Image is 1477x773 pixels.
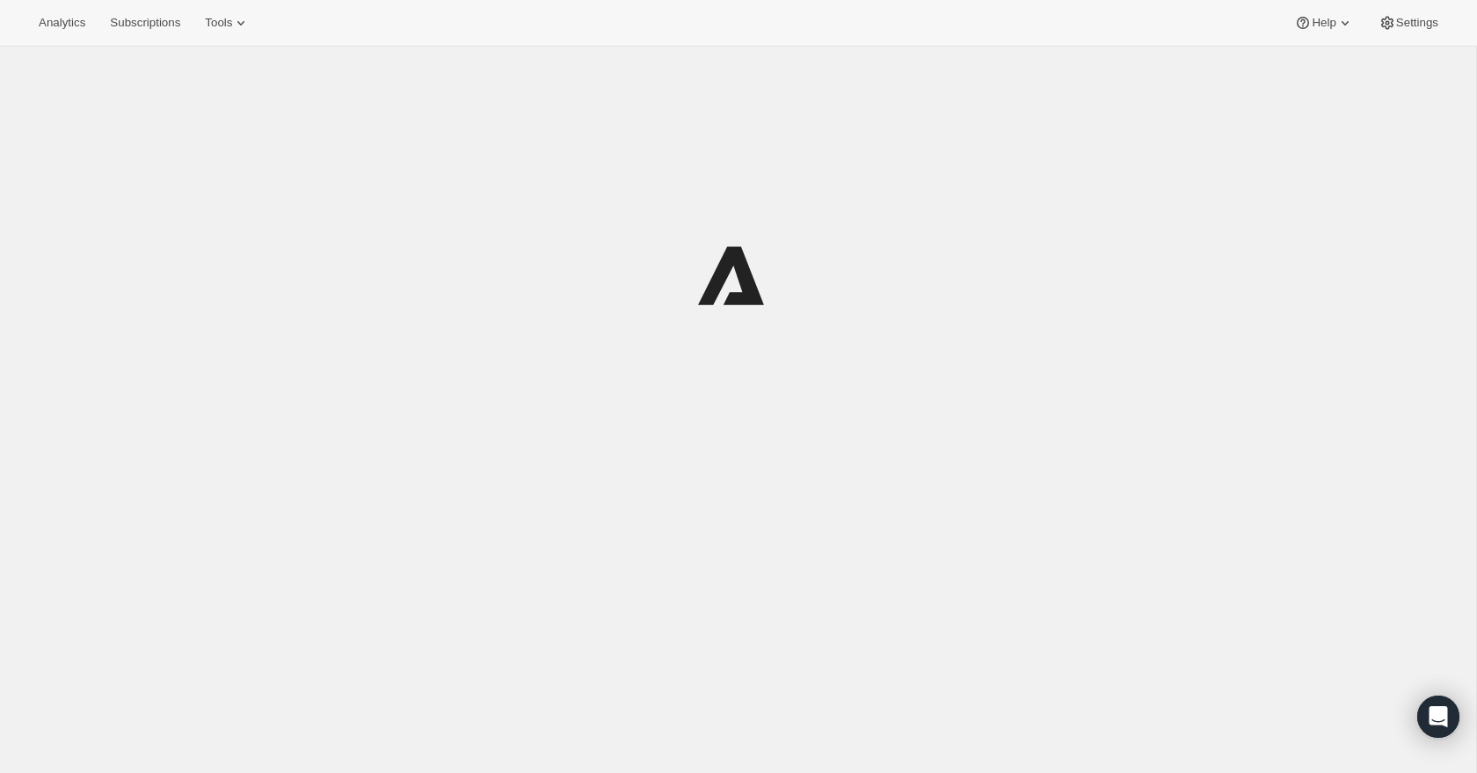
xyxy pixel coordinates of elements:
[1312,16,1335,30] span: Help
[99,11,191,35] button: Subscriptions
[1284,11,1364,35] button: Help
[205,16,232,30] span: Tools
[39,16,85,30] span: Analytics
[194,11,260,35] button: Tools
[1396,16,1438,30] span: Settings
[110,16,180,30] span: Subscriptions
[1417,696,1459,738] div: Open Intercom Messenger
[28,11,96,35] button: Analytics
[1368,11,1449,35] button: Settings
